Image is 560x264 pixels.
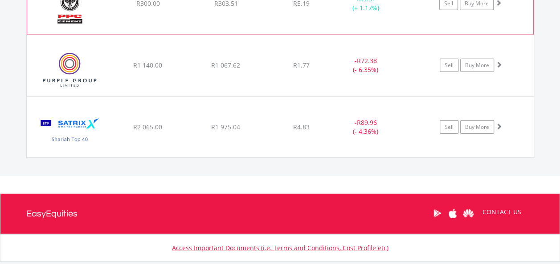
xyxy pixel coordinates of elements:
a: Buy More [460,59,494,72]
span: R2 065.00 [133,123,162,131]
div: - (- 6.35%) [332,56,400,74]
span: R1.77 [293,61,310,69]
span: R1 975.04 [211,123,240,131]
a: Sell [440,120,458,134]
a: Apple [445,200,461,227]
a: Huawei [461,200,476,227]
span: R1 140.00 [133,61,162,69]
a: Access Important Documents (i.e. Terms and Conditions, Cost Profile etc) [172,244,388,252]
img: EQU.ZA.PPE.png [31,46,108,94]
a: Buy More [460,120,494,134]
span: R1 067.62 [211,61,240,69]
div: - (- 4.36%) [332,118,400,136]
img: EQU.ZA.STXSHA.png [31,108,108,156]
a: EasyEquities [26,194,78,234]
a: Sell [440,59,458,72]
a: CONTACT US [476,200,527,224]
a: Google Play [429,200,445,227]
span: R89.96 [357,118,377,127]
span: R4.83 [293,123,310,131]
span: R72.38 [357,56,377,65]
